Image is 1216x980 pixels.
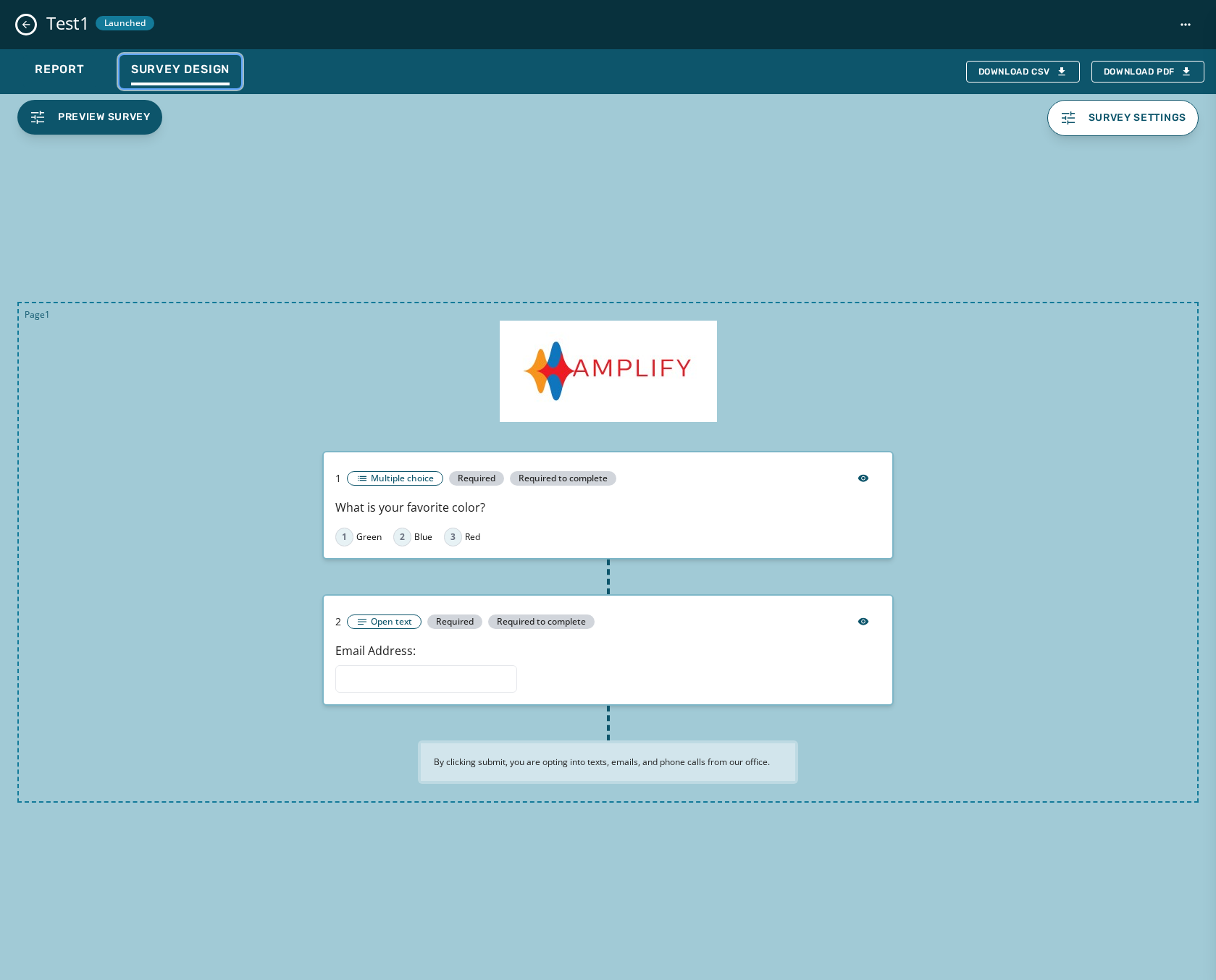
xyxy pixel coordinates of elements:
span: Multiple choice [371,473,434,484]
span: Required [427,614,482,629]
span: Required to complete [488,614,595,629]
span: Open text [371,616,412,628]
button: Survey Design [119,55,241,88]
button: Preview Survey [17,100,162,135]
span: Red [465,531,480,543]
span: Test1 [46,12,90,35]
span: 1 [335,471,341,486]
span: Page 1 [25,309,50,321]
span: Launched [104,17,146,29]
button: Report [23,55,96,88]
span: Blue [414,531,432,543]
span: Required [449,471,504,486]
span: 2 [393,528,411,546]
p: By clicking submit, you are opting into texts, emails, and phone calls from our office. [434,756,782,768]
span: Survey settings [1089,112,1187,124]
span: Preview Survey [58,110,151,124]
body: Rich Text Area [12,12,472,28]
span: 3 [444,528,462,546]
button: Download PDF [1091,61,1204,83]
button: Download CSV [966,61,1080,83]
span: Green [356,531,382,543]
div: Download CSV [978,66,1068,77]
p: Email Address: [335,642,881,659]
button: Test1 action menu [1173,12,1199,38]
span: 1 [335,528,353,546]
span: Survey Design [131,62,230,77]
span: Report [35,62,85,77]
span: 2 [335,614,341,629]
img: thumb.jpg [500,321,717,422]
button: Survey settings [1047,100,1199,136]
p: What is your favorite color? [335,499,881,516]
span: Download PDF [1104,66,1192,77]
span: Required to complete [510,471,616,486]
